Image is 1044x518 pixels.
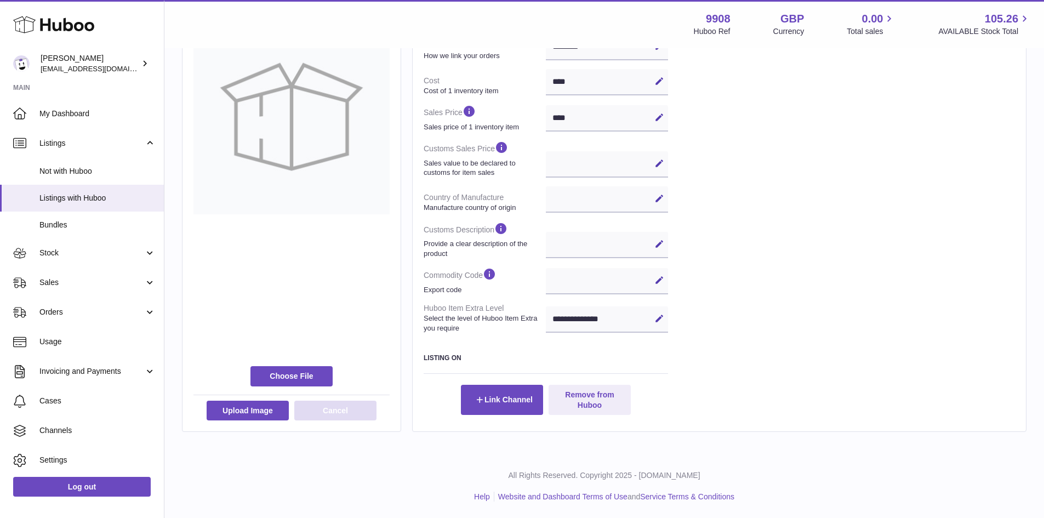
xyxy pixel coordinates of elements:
[424,100,546,136] dt: Sales Price
[498,492,627,501] a: Website and Dashboard Terms of Use
[938,12,1031,37] a: 105.26 AVAILABLE Stock Total
[640,492,734,501] a: Service Terms & Conditions
[39,220,156,230] span: Bundles
[780,12,804,26] strong: GBP
[424,136,546,181] dt: Customs Sales Price
[173,470,1035,481] p: All Rights Reserved. Copyright 2025 - [DOMAIN_NAME]
[39,425,156,436] span: Channels
[424,36,546,65] dt: Item SKU
[424,263,546,299] dt: Commodity Code
[39,366,144,377] span: Invoicing and Payments
[207,401,289,420] button: Upload Image
[39,109,156,119] span: My Dashboard
[424,314,543,333] strong: Select the level of Huboo Item Extra you require
[39,248,144,258] span: Stock
[39,337,156,347] span: Usage
[39,307,144,317] span: Orders
[424,285,543,295] strong: Export code
[39,166,156,177] span: Not with Huboo
[847,12,895,37] a: 0.00 Total sales
[773,26,805,37] div: Currency
[694,26,731,37] div: Huboo Ref
[13,477,151,497] a: Log out
[39,138,144,149] span: Listings
[474,492,490,501] a: Help
[41,64,161,73] span: [EMAIL_ADDRESS][DOMAIN_NAME]
[250,366,333,386] span: Choose File
[294,401,376,420] button: Cancel
[424,86,543,96] strong: Cost of 1 inventory item
[424,239,543,258] strong: Provide a clear description of the product
[39,193,156,203] span: Listings with Huboo
[549,385,631,414] button: Remove from Huboo
[424,71,546,100] dt: Cost
[461,385,543,414] button: Link Channel
[847,26,895,37] span: Total sales
[39,396,156,406] span: Cases
[424,158,543,178] strong: Sales value to be declared to customs for item sales
[985,12,1018,26] span: 105.26
[424,203,543,213] strong: Manufacture country of origin
[424,122,543,132] strong: Sales price of 1 inventory item
[39,455,156,465] span: Settings
[706,12,731,26] strong: 9908
[424,188,546,217] dt: Country of Manufacture
[193,18,390,214] img: no-photo-large.jpg
[494,492,734,502] li: and
[424,299,546,337] dt: Huboo Item Extra Level
[424,217,546,263] dt: Customs Description
[938,26,1031,37] span: AVAILABLE Stock Total
[39,277,144,288] span: Sales
[424,354,668,362] h3: Listing On
[13,55,30,72] img: internalAdmin-9908@internal.huboo.com
[41,53,139,74] div: [PERSON_NAME]
[424,51,543,61] strong: How we link your orders
[862,12,883,26] span: 0.00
